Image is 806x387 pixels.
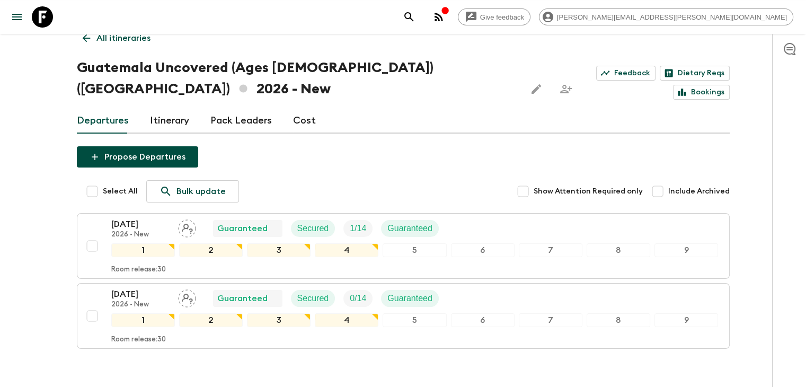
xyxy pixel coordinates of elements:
span: Show Attention Required only [534,186,643,197]
div: Secured [291,220,335,237]
div: 8 [587,313,650,327]
a: Dietary Reqs [660,66,730,81]
span: Include Archived [668,186,730,197]
p: Bulk update [176,185,226,198]
span: [PERSON_NAME][EMAIL_ADDRESS][PERSON_NAME][DOMAIN_NAME] [551,13,793,21]
button: Propose Departures [77,146,198,168]
p: Room release: 30 [111,336,166,344]
span: Give feedback [474,13,530,21]
p: Guaranteed [217,222,268,235]
a: Pack Leaders [210,108,272,134]
p: Secured [297,222,329,235]
p: [DATE] [111,218,170,231]
a: Bookings [673,85,730,100]
p: 1 / 14 [350,222,366,235]
span: Assign pack leader [178,223,196,231]
div: 3 [247,243,311,257]
div: 1 [111,313,175,327]
a: Departures [77,108,129,134]
p: Guaranteed [387,292,432,305]
div: Trip Fill [343,290,373,307]
div: Trip Fill [343,220,373,237]
button: [DATE]2026 - NewAssign pack leaderGuaranteedSecuredTrip FillGuaranteed123456789Room release:30 [77,213,730,279]
div: 1 [111,243,175,257]
div: 9 [654,243,718,257]
a: Itinerary [150,108,189,134]
button: [DATE]2026 - NewAssign pack leaderGuaranteedSecuredTrip FillGuaranteed123456789Room release:30 [77,283,730,349]
span: Select All [103,186,138,197]
p: 0 / 14 [350,292,366,305]
button: menu [6,6,28,28]
a: Bulk update [146,180,239,203]
a: All itineraries [77,28,156,49]
button: Edit this itinerary [526,78,547,100]
div: 8 [587,243,650,257]
h1: Guatemala Uncovered (Ages [DEMOGRAPHIC_DATA]) ([GEOGRAPHIC_DATA]) 2026 - New [77,57,517,100]
div: 7 [519,243,582,257]
div: 9 [654,313,718,327]
div: 5 [383,313,446,327]
span: Assign pack leader [178,293,196,301]
div: 4 [315,243,378,257]
div: [PERSON_NAME][EMAIL_ADDRESS][PERSON_NAME][DOMAIN_NAME] [539,8,793,25]
p: Secured [297,292,329,305]
div: 3 [247,313,311,327]
div: Secured [291,290,335,307]
span: Share this itinerary [555,78,577,100]
p: 2026 - New [111,301,170,309]
p: Guaranteed [217,292,268,305]
p: 2026 - New [111,231,170,239]
a: Cost [293,108,316,134]
div: 5 [383,243,446,257]
p: All itineraries [96,32,150,45]
div: 2 [179,313,243,327]
p: Guaranteed [387,222,432,235]
div: 4 [315,313,378,327]
div: 6 [451,243,515,257]
div: 2 [179,243,243,257]
p: Room release: 30 [111,266,166,274]
p: [DATE] [111,288,170,301]
div: 7 [519,313,582,327]
a: Feedback [596,66,656,81]
a: Give feedback [458,8,530,25]
button: search adventures [398,6,420,28]
div: 6 [451,313,515,327]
